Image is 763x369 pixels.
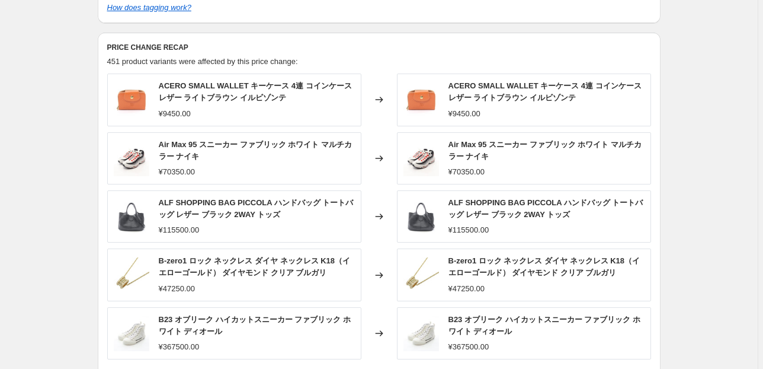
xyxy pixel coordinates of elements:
div: ¥9450.00 [159,108,191,120]
img: 1003391_original_04571192-6f27-466d-8baa-5d912334dd15_80x.jpg [114,199,149,234]
img: 990785_original_ae7a44c5-6387-4174-8086-c3c3915264b8_80x.jpg [114,141,149,176]
div: ¥367500.00 [448,341,489,353]
img: 893931_original_80x.jpg [114,82,149,117]
span: B23 オブリーク ハイカットスニーカー ファブリック ホワイト ディオール [448,315,640,336]
div: ¥47250.00 [159,283,195,295]
span: Air Max 95 スニーカー ファブリック ホワイト マルチカラー ナイキ [448,140,642,161]
div: ¥9450.00 [448,108,480,120]
div: ¥367500.00 [159,341,200,353]
span: B-zero1 ロック ネックレス ダイヤ ネックレス K18（イエローゴールド） ダイヤモンド クリア ブルガリ [159,256,351,277]
span: ACERO SMALL WALLET キーケース 4連 コインケース レザー ライトブラウン イルビゾンテ [159,81,352,102]
span: 451 product variants were affected by this price change: [107,57,298,66]
img: 1003399_original_ac2c78fb-d39e-4b49-a018-e4f77acf2c67_80x.jpg [403,316,439,351]
div: ¥47250.00 [448,283,485,295]
img: 998295_original_80x.jpg [403,257,439,293]
div: ¥70350.00 [448,166,485,178]
img: 893931_original_80x.jpg [403,82,439,117]
span: B-zero1 ロック ネックレス ダイヤ ネックレス K18（イエローゴールド） ダイヤモンド クリア ブルガリ [448,256,640,277]
span: B23 オブリーク ハイカットスニーカー ファブリック ホワイト ディオール [159,315,351,336]
span: ALF SHOPPING BAG PICCOLA ハンドバッグ トートバッグ レザー ブラック 2WAY トッズ [448,198,643,219]
div: ¥70350.00 [159,166,195,178]
img: 998295_original_80x.jpg [114,257,149,293]
span: Air Max 95 スニーカー ファブリック ホワイト マルチカラー ナイキ [159,140,352,161]
div: ¥115500.00 [159,224,200,236]
img: 1003391_original_04571192-6f27-466d-8baa-5d912334dd15_80x.jpg [403,199,439,234]
img: 1003399_original_ac2c78fb-d39e-4b49-a018-e4f77acf2c67_80x.jpg [114,316,149,351]
img: 990785_original_ae7a44c5-6387-4174-8086-c3c3915264b8_80x.jpg [403,141,439,176]
h6: PRICE CHANGE RECAP [107,43,651,52]
a: How does tagging work? [107,3,191,12]
span: ACERO SMALL WALLET キーケース 4連 コインケース レザー ライトブラウン イルビゾンテ [448,81,642,102]
div: ¥115500.00 [448,224,489,236]
span: ALF SHOPPING BAG PICCOLA ハンドバッグ トートバッグ レザー ブラック 2WAY トッズ [159,198,354,219]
